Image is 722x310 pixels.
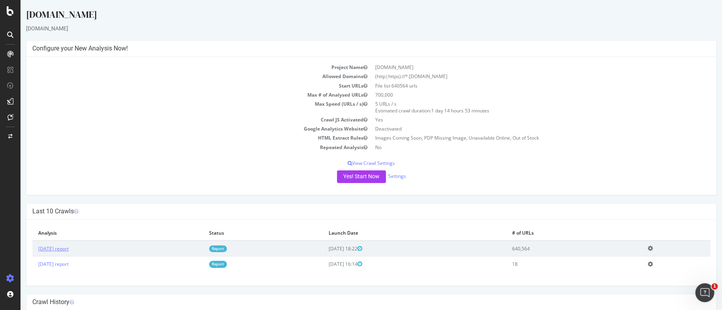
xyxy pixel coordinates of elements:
td: Deactivated [351,124,690,133]
td: No [351,143,690,152]
button: Yes! Start Now [316,170,365,183]
a: [DATE] report [18,261,48,267]
td: [DOMAIN_NAME] [351,63,690,72]
div: [DOMAIN_NAME] [6,8,696,24]
h4: Crawl History [12,298,690,306]
span: 1 day 14 hours 53 minutes [411,107,469,114]
td: Start URLs [12,81,351,90]
td: 18 [486,256,621,272]
td: Yes [351,115,690,124]
span: [DATE] 18:22 [308,245,342,252]
td: Repeated Analysis [12,143,351,152]
td: Max # of Analysed URLs [12,90,351,99]
td: 640,564 [486,241,621,256]
iframe: Intercom live chat [695,283,714,302]
a: Report [189,261,206,267]
td: 700,000 [351,90,690,99]
td: Max Speed (URLs / s) [12,99,351,115]
td: Google Analytics Website [12,124,351,133]
td: HTML Extract Rules [12,133,351,142]
td: Images Coming Soon, PDP Missing Image, Unavailable Online, Out of Stock [351,133,690,142]
td: 5 URLs / s Estimated crawl duration: [351,99,690,115]
span: 1 [711,283,718,289]
th: Launch Date [302,226,486,241]
td: Allowed Domains [12,72,351,81]
span: [DATE] 16:14 [308,261,342,267]
th: Status [183,226,302,241]
td: Project Name [12,63,351,72]
td: Crawl JS Activated [12,115,351,124]
div: [DOMAIN_NAME] [6,24,696,32]
th: Analysis [12,226,183,241]
th: # of URLs [486,226,621,241]
h4: Configure your New Analysis Now! [12,45,690,52]
a: [DATE] report [18,245,48,252]
td: File list 640564 urls [351,81,690,90]
p: View Crawl Settings [12,160,690,166]
a: Report [189,245,206,252]
h4: Last 10 Crawls [12,207,690,215]
a: Settings [368,173,385,179]
td: (http|https)://*.[DOMAIN_NAME] [351,72,690,81]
